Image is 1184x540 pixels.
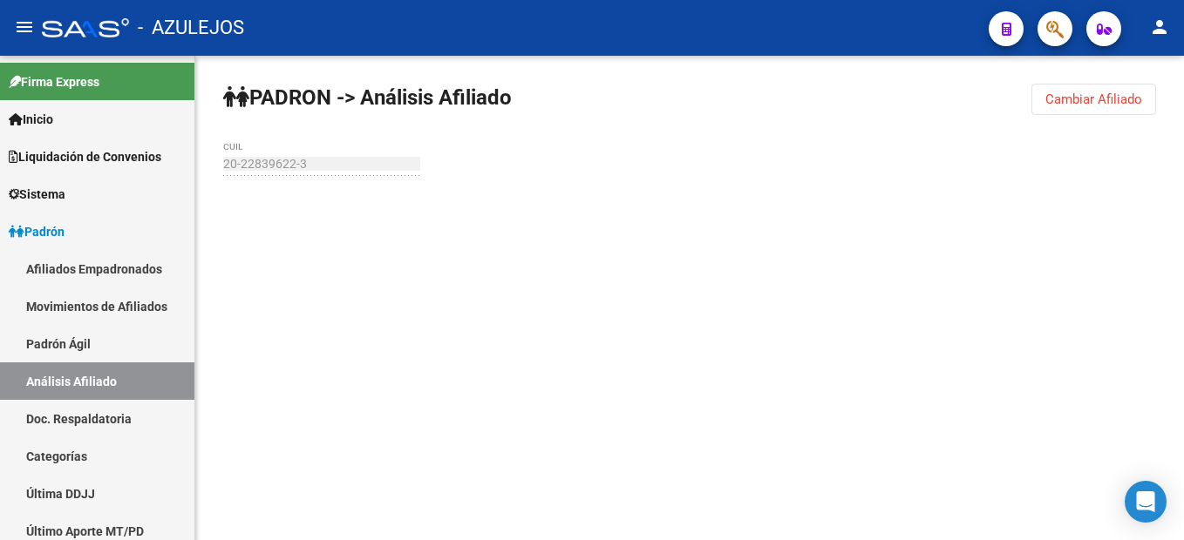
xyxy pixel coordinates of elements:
span: Cambiar Afiliado [1045,91,1142,107]
mat-icon: menu [14,17,35,37]
span: - AZULEJOS [138,9,244,47]
mat-icon: person [1149,17,1170,37]
span: Padrón [9,222,65,241]
span: Liquidación de Convenios [9,147,161,166]
div: Open Intercom Messenger [1125,481,1167,523]
button: Cambiar Afiliado [1031,84,1156,115]
span: Inicio [9,110,53,129]
span: Sistema [9,185,65,204]
strong: PADRON -> Análisis Afiliado [223,85,512,110]
span: Firma Express [9,72,99,91]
